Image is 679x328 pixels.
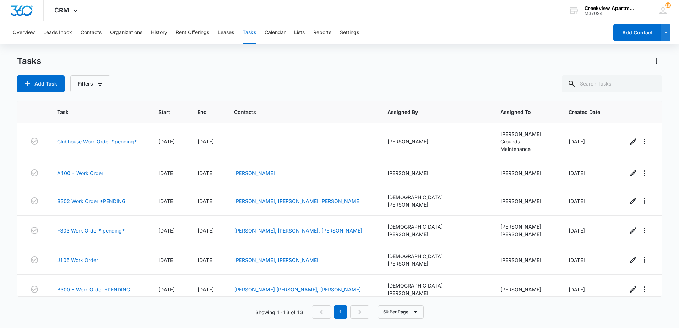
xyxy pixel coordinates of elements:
[158,228,175,234] span: [DATE]
[665,2,671,8] span: 187
[255,308,303,316] p: Showing 1-13 of 13
[387,169,483,177] div: [PERSON_NAME]
[158,286,175,293] span: [DATE]
[651,55,662,67] button: Actions
[57,169,103,177] a: A100 - Work Order
[312,305,369,319] nav: Pagination
[243,21,256,44] button: Tasks
[234,198,361,204] a: [PERSON_NAME], [PERSON_NAME] [PERSON_NAME]
[54,6,69,14] span: CRM
[57,108,131,116] span: Task
[197,286,214,293] span: [DATE]
[500,223,552,230] div: [PERSON_NAME]
[500,197,552,205] div: [PERSON_NAME]
[294,21,305,44] button: Lists
[500,108,541,116] span: Assigned To
[569,198,585,204] span: [DATE]
[613,24,661,41] button: Add Contact
[151,21,167,44] button: History
[500,230,552,238] div: [PERSON_NAME]
[17,75,65,92] button: Add Task
[43,21,72,44] button: Leads Inbox
[387,193,483,208] div: [DEMOGRAPHIC_DATA][PERSON_NAME]
[158,198,175,204] span: [DATE]
[378,305,424,319] button: 50 Per Page
[234,286,361,293] a: [PERSON_NAME] [PERSON_NAME], [PERSON_NAME]
[387,223,483,238] div: [DEMOGRAPHIC_DATA][PERSON_NAME]
[500,130,552,138] div: [PERSON_NAME]
[665,2,671,8] div: notifications count
[569,170,585,176] span: [DATE]
[387,138,483,145] div: [PERSON_NAME]
[585,5,636,11] div: account name
[81,21,102,44] button: Contacts
[569,108,600,116] span: Created Date
[313,21,331,44] button: Reports
[234,108,360,116] span: Contacts
[500,169,552,177] div: [PERSON_NAME]
[57,256,98,264] a: J106 Work Order
[70,75,110,92] button: Filters
[197,138,214,144] span: [DATE]
[57,286,130,293] a: B300 - Work Order *PENDING
[569,138,585,144] span: [DATE]
[57,138,137,145] a: Clubhouse Work Order *pending*
[562,75,662,92] input: Search Tasks
[110,21,142,44] button: Organizations
[500,286,552,293] div: [PERSON_NAME]
[158,257,175,263] span: [DATE]
[197,170,214,176] span: [DATE]
[500,256,552,264] div: [PERSON_NAME]
[158,108,170,116] span: Start
[334,305,347,319] em: 1
[218,21,234,44] button: Leases
[13,21,35,44] button: Overview
[57,227,125,234] a: F303 Work Order* pending*
[234,228,362,234] a: [PERSON_NAME], [PERSON_NAME], [PERSON_NAME]
[197,228,214,234] span: [DATE]
[387,252,483,267] div: [DEMOGRAPHIC_DATA][PERSON_NAME]
[234,257,319,263] a: [PERSON_NAME], [PERSON_NAME]
[387,108,473,116] span: Assigned By
[500,138,552,153] div: Grounds Maintenance
[158,138,175,144] span: [DATE]
[234,170,275,176] a: [PERSON_NAME]
[17,56,41,66] h1: Tasks
[265,21,286,44] button: Calendar
[387,282,483,297] div: [DEMOGRAPHIC_DATA][PERSON_NAME]
[569,228,585,234] span: [DATE]
[197,108,207,116] span: End
[57,197,125,205] a: B302 Work Order *PENDING
[569,286,585,293] span: [DATE]
[197,198,214,204] span: [DATE]
[569,257,585,263] span: [DATE]
[340,21,359,44] button: Settings
[158,170,175,176] span: [DATE]
[176,21,209,44] button: Rent Offerings
[197,257,214,263] span: [DATE]
[585,11,636,16] div: account id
